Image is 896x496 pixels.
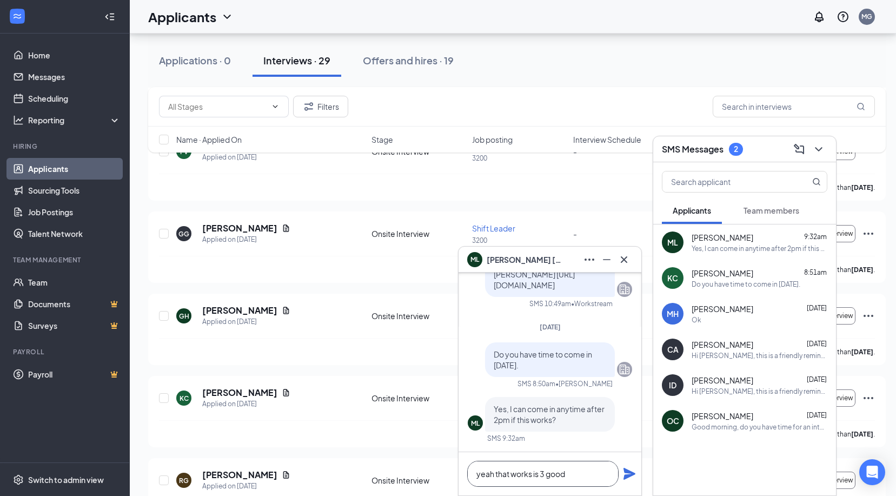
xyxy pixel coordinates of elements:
a: Job Postings [28,201,121,223]
b: [DATE] [851,348,873,356]
div: GH [179,312,189,321]
div: ML [471,419,480,428]
div: Applied on [DATE] [202,481,290,492]
svg: Ellipses [862,392,875,405]
svg: Notifications [813,10,826,23]
div: Ok [692,315,701,325]
svg: ChevronDown [812,143,825,156]
b: [DATE] [851,266,873,274]
svg: Ellipses [862,309,875,322]
div: Yes, I can come in anytime after 2pm if this works? [692,244,827,253]
div: Payroll [13,347,118,356]
div: Onsite Interview [371,475,466,486]
span: [PERSON_NAME] [692,268,753,279]
span: [PERSON_NAME] [692,411,753,421]
svg: Ellipses [583,253,596,266]
span: Shift Leader [472,223,515,233]
div: Applications · 0 [159,54,231,67]
span: [DATE] [807,411,827,419]
svg: WorkstreamLogo [12,11,23,22]
div: RG [179,476,189,485]
a: Applicants [28,158,121,180]
span: Team members [744,206,799,215]
span: [DATE] [807,375,827,383]
div: Onsite Interview [371,310,466,321]
svg: Document [282,224,290,233]
h1: Applicants [148,8,216,26]
div: CA [667,344,679,355]
div: Hi [PERSON_NAME], this is a friendly reminder. Your interview with [PERSON_NAME] for Customer Ser... [692,351,827,360]
button: ChevronDown [810,141,827,158]
div: Applied on [DATE] [202,234,290,245]
div: SMS 10:49am [529,299,571,308]
span: [PERSON_NAME] [PERSON_NAME] [487,254,562,266]
a: DocumentsCrown [28,293,121,315]
a: Home [28,44,121,66]
div: Good morning, do you have time for an interview [DATE] [692,422,827,432]
div: Hi [PERSON_NAME], this is a friendly reminder. Your interview with [PERSON_NAME] for Service Tech... [692,387,827,396]
svg: Collapse [104,11,115,22]
div: Applied on [DATE] [202,316,290,327]
div: MH [667,308,679,319]
svg: ChevronDown [221,10,234,23]
h5: [PERSON_NAME] [202,222,277,234]
a: Sourcing Tools [28,180,121,201]
span: [DATE] [540,323,561,331]
b: [DATE] [851,430,873,438]
div: Switch to admin view [28,474,104,485]
span: 9:32am [804,233,827,241]
svg: Document [282,306,290,315]
a: Team [28,272,121,293]
span: Job posting [472,134,513,145]
button: ComposeMessage [791,141,808,158]
div: GG [178,229,189,239]
svg: MagnifyingGlass [812,177,821,186]
svg: Company [618,363,631,376]
div: KC [180,394,189,403]
div: Do you have time to come in [DATE]. [692,280,800,289]
div: Onsite Interview [371,393,466,404]
div: Offers and hires · 19 [363,54,454,67]
span: Score [674,134,695,145]
span: [DATE] [807,304,827,312]
span: [DATE] [807,340,827,348]
span: Name · Applied On [176,134,242,145]
span: • [PERSON_NAME] [555,379,613,388]
div: Hiring [13,142,118,151]
svg: ComposeMessage [793,143,806,156]
p: 3200 [472,236,566,245]
h5: [PERSON_NAME] [202,387,277,399]
button: Cross [615,251,633,268]
div: Reporting [28,115,121,125]
svg: Cross [618,253,630,266]
div: Applied on [DATE] [202,399,290,409]
h5: [PERSON_NAME] [202,305,277,316]
div: 2 [734,144,738,154]
h5: [PERSON_NAME] [202,469,277,481]
span: [PERSON_NAME] [692,339,753,350]
svg: Company [618,283,631,296]
input: Search applicant [662,171,791,192]
div: Interviews · 29 [263,54,330,67]
a: SurveysCrown [28,315,121,336]
span: [PERSON_NAME] [692,232,753,243]
svg: Minimize [600,253,613,266]
svg: Analysis [13,115,24,125]
span: - [573,229,577,239]
div: SMS 8:50am [517,379,555,388]
div: Open Intercom Messenger [859,459,885,485]
button: Plane [623,467,636,480]
svg: QuestionInfo [837,10,849,23]
div: OC [667,415,679,426]
span: 8:51am [804,268,827,276]
svg: Filter [302,100,315,113]
b: [DATE] [851,183,873,191]
span: Yes, I can come in anytime after 2pm if this works? [494,404,605,425]
a: Messages [28,66,121,88]
svg: ChevronDown [271,102,280,111]
span: Stage [371,134,393,145]
input: All Stages [168,101,267,113]
span: Do you have time to come in [DATE]. [494,349,592,370]
h3: SMS Messages [662,143,724,155]
svg: Document [282,388,290,397]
